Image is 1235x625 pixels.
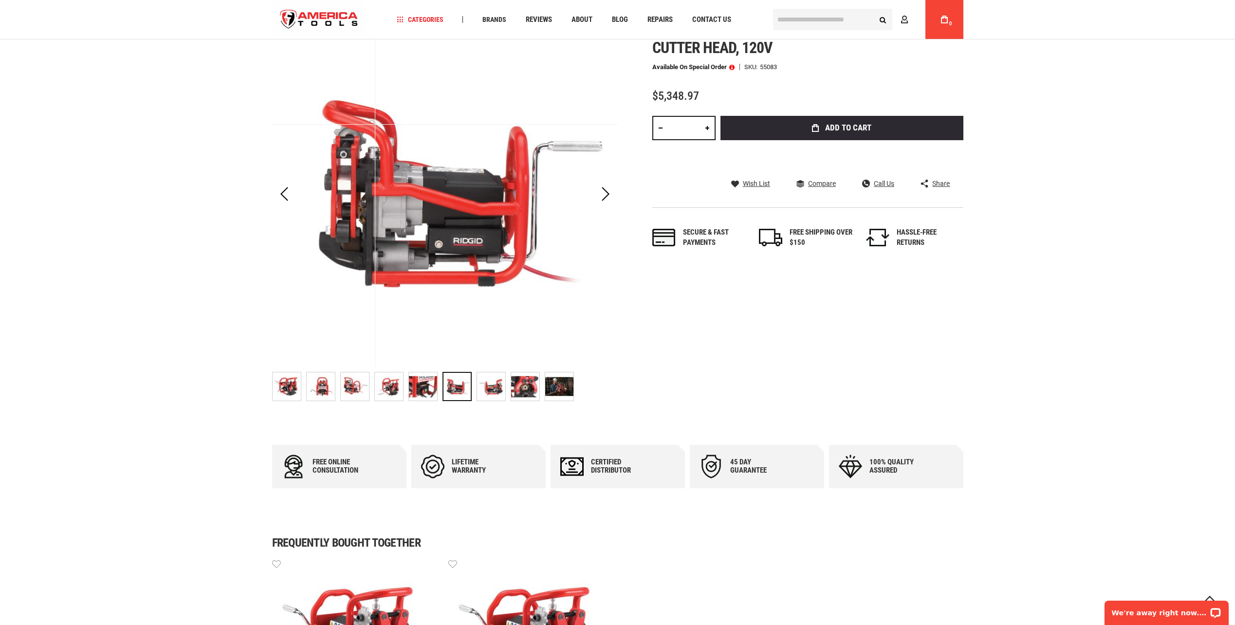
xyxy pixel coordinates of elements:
span: Repairs [647,16,673,23]
img: RIDGID 55083 PORTABLE PIPE BEVELLER W/45° CUTTER HEAD, 120V [307,372,335,401]
img: RIDGID 55083 PORTABLE PIPE BEVELLER W/45° CUTTER HEAD, 120V [273,372,301,401]
span: Categories [397,16,443,23]
div: HASSLE-FREE RETURNS [897,227,960,248]
div: Next [593,21,618,367]
span: Share [932,180,950,187]
span: Wish List [743,180,770,187]
span: Contact Us [692,16,731,23]
div: Free online consultation [313,458,371,475]
img: America Tools [272,1,367,38]
div: RIDGID 55083 PORTABLE PIPE BEVELLER W/45° CUTTER HEAD, 120V [306,367,340,406]
img: RIDGID 55083 PORTABLE PIPE BEVELLER W/45° CUTTER HEAD, 120V [375,372,403,401]
a: Call Us [862,179,894,188]
strong: SKU [744,64,760,70]
span: Brands [482,16,506,23]
p: Available on Special Order [652,64,735,71]
img: shipping [759,229,782,246]
img: returns [866,229,889,246]
a: Reviews [521,13,556,26]
div: Certified Distributor [591,458,649,475]
span: About [571,16,592,23]
img: payments [652,229,676,246]
div: RIDGID 55083 PORTABLE PIPE BEVELLER W/45° CUTTER HEAD, 120V [408,367,442,406]
img: RIDGID 55083 PORTABLE PIPE BEVELLER W/45° CUTTER HEAD, 120V [341,372,369,401]
button: Add to Cart [720,116,963,140]
img: RIDGID 55083 PORTABLE PIPE BEVELLER W/45° CUTTER HEAD, 120V [272,21,618,367]
span: 0 [949,21,952,26]
div: Lifetime warranty [452,458,510,475]
div: RIDGID 55083 PORTABLE PIPE BEVELLER W/45° CUTTER HEAD, 120V [511,367,545,406]
span: $5,348.97 [652,89,699,103]
div: FREE SHIPPING OVER $150 [790,227,853,248]
div: Secure & fast payments [683,227,746,248]
button: Search [874,10,892,29]
div: 100% quality assured [869,458,928,475]
div: RIDGID 55083 PORTABLE PIPE BEVELLER W/45° CUTTER HEAD, 120V [340,367,374,406]
span: Add to Cart [825,124,871,132]
div: RIDGID 55083 PORTABLE PIPE BEVELLER W/45° CUTTER HEAD, 120V [272,367,306,406]
a: Wish List [731,179,770,188]
a: Repairs [643,13,677,26]
div: Previous [272,21,296,367]
div: 45 day Guarantee [730,458,789,475]
iframe: Secure express checkout frame [719,143,965,171]
span: Call Us [874,180,894,187]
a: About [567,13,597,26]
div: RIDGID 55083 PORTABLE PIPE BEVELLER W/45° CUTTER HEAD, 120V [545,367,574,406]
h1: Frequently bought together [272,537,963,549]
span: Compare [808,180,836,187]
span: Blog [612,16,628,23]
div: 55083 [760,64,777,70]
img: RIDGID 55083 PORTABLE PIPE BEVELLER W/45° CUTTER HEAD, 120V [477,372,505,401]
a: Compare [796,179,836,188]
a: store logo [272,1,367,38]
iframe: LiveChat chat widget [1098,594,1235,625]
a: Contact Us [688,13,736,26]
div: RIDGID 55083 PORTABLE PIPE BEVELLER W/45° CUTTER HEAD, 120V [374,367,408,406]
div: RIDGID 55083 PORTABLE PIPE BEVELLER W/45° CUTTER HEAD, 120V [477,367,511,406]
img: RIDGID 55083 PORTABLE PIPE BEVELLER W/45° CUTTER HEAD, 120V [545,372,573,401]
img: RIDGID 55083 PORTABLE PIPE BEVELLER W/45° CUTTER HEAD, 120V [511,372,539,401]
div: RIDGID 55083 PORTABLE PIPE BEVELLER W/45° CUTTER HEAD, 120V [442,367,477,406]
span: Reviews [526,16,552,23]
a: Brands [478,13,511,26]
a: Categories [392,13,448,26]
img: RIDGID 55083 PORTABLE PIPE BEVELLER W/45° CUTTER HEAD, 120V [409,372,437,401]
a: Blog [608,13,632,26]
